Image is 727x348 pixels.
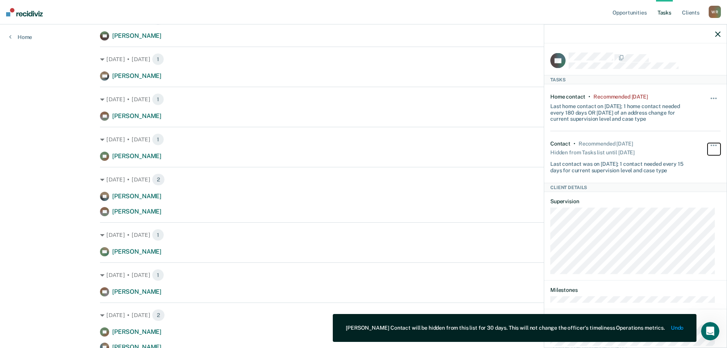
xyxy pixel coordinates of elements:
[544,75,727,84] div: Tasks
[112,208,161,215] span: [PERSON_NAME]
[709,6,721,18] div: W R
[152,229,164,241] span: 1
[152,173,165,186] span: 2
[152,93,164,105] span: 1
[152,269,164,281] span: 1
[550,287,721,293] dt: Milestones
[100,309,627,321] div: [DATE] • [DATE]
[550,141,571,147] div: Contact
[112,72,161,79] span: [PERSON_NAME]
[100,173,627,186] div: [DATE] • [DATE]
[6,8,43,16] img: Recidiviz
[112,248,161,255] span: [PERSON_NAME]
[588,93,590,100] div: •
[100,93,627,105] div: [DATE] • [DATE]
[112,32,161,39] span: [PERSON_NAME]
[9,34,32,40] a: Home
[112,288,161,295] span: [PERSON_NAME]
[100,133,627,146] div: [DATE] • [DATE]
[593,93,648,100] div: Recommended 10 months ago
[544,183,727,192] div: Client Details
[100,53,627,65] div: [DATE] • [DATE]
[152,309,165,321] span: 2
[574,141,575,147] div: •
[550,100,692,122] div: Last home contact on [DATE]; 1 home contact needed every 180 days OR [DATE] of an address change ...
[671,325,683,331] button: Undo
[112,193,161,200] span: [PERSON_NAME]
[100,269,627,281] div: [DATE] • [DATE]
[112,328,161,335] span: [PERSON_NAME]
[152,133,164,146] span: 1
[346,325,665,331] div: [PERSON_NAME] Contact will be hidden from this list for 30 days. This will not change the officer...
[550,93,585,100] div: Home contact
[100,229,627,241] div: [DATE] • [DATE]
[550,157,692,173] div: Last contact was on [DATE]; 1 contact needed every 15 days for current supervision level and case...
[550,147,635,157] div: Hidden from Tasks list until [DATE]
[550,198,721,204] dt: Supervision
[701,322,719,340] iframe: Intercom live chat
[112,112,161,120] span: [PERSON_NAME]
[112,152,161,160] span: [PERSON_NAME]
[579,141,633,147] div: Recommended 12 days ago
[152,53,164,65] span: 1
